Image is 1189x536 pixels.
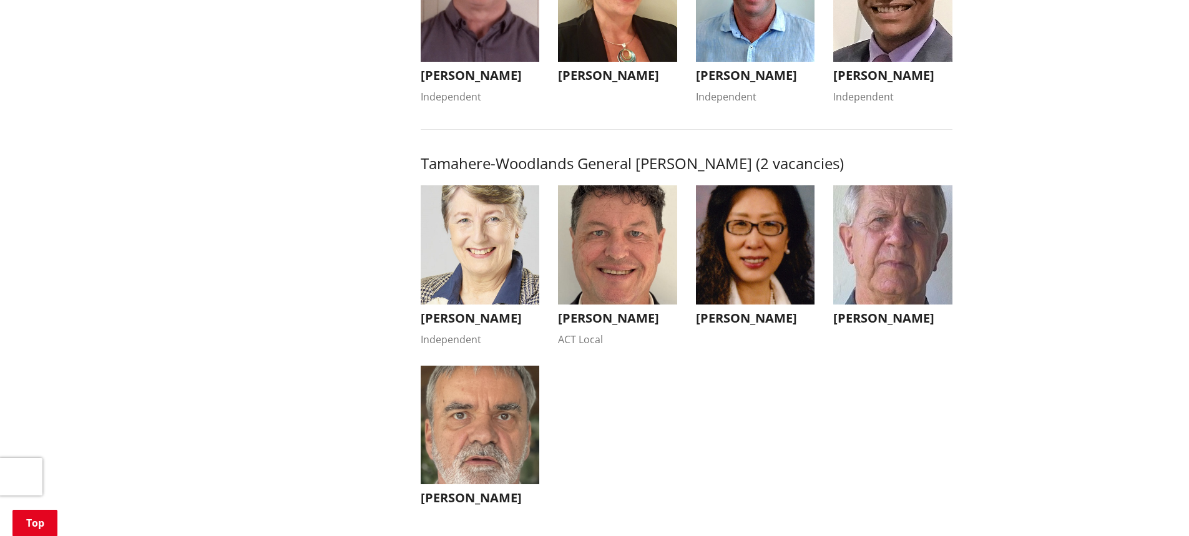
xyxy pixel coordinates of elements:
div: Independent [421,332,540,347]
a: Top [12,510,57,536]
div: Independent [696,89,815,104]
iframe: Messenger Launcher [1132,484,1177,529]
h3: [PERSON_NAME] [696,68,815,83]
button: [PERSON_NAME] [696,185,815,332]
img: WO-W-TW__MAYALL_P__FmHcs [558,185,677,305]
button: [PERSON_NAME] [421,366,540,512]
h3: [PERSON_NAME] [421,490,540,505]
h3: [PERSON_NAME] [833,68,952,83]
img: WO-W-TW__CAO-OULTON_A__x5kpv [696,185,815,305]
button: [PERSON_NAME] ACT Local [558,185,677,347]
button: [PERSON_NAME] Independent [421,185,540,347]
h3: Tamahere-Woodlands General [PERSON_NAME] (2 vacancies) [421,155,952,173]
button: [PERSON_NAME] [833,185,952,332]
h3: [PERSON_NAME] [696,311,815,326]
h3: [PERSON_NAME] [421,68,540,83]
h3: [PERSON_NAME] [421,311,540,326]
img: WO-W-TW__MANSON_M__dkdhr [421,366,540,485]
div: Independent [421,89,540,104]
h3: [PERSON_NAME] [558,68,677,83]
div: ACT Local [558,332,677,347]
div: Independent [833,89,952,104]
img: WO-W-TW__KEIR_M__PTTJq [833,185,952,305]
img: WO-W-TW__BEAVIS_C__FeNcs [421,185,540,305]
h3: [PERSON_NAME] [833,311,952,326]
h3: [PERSON_NAME] [558,311,677,326]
